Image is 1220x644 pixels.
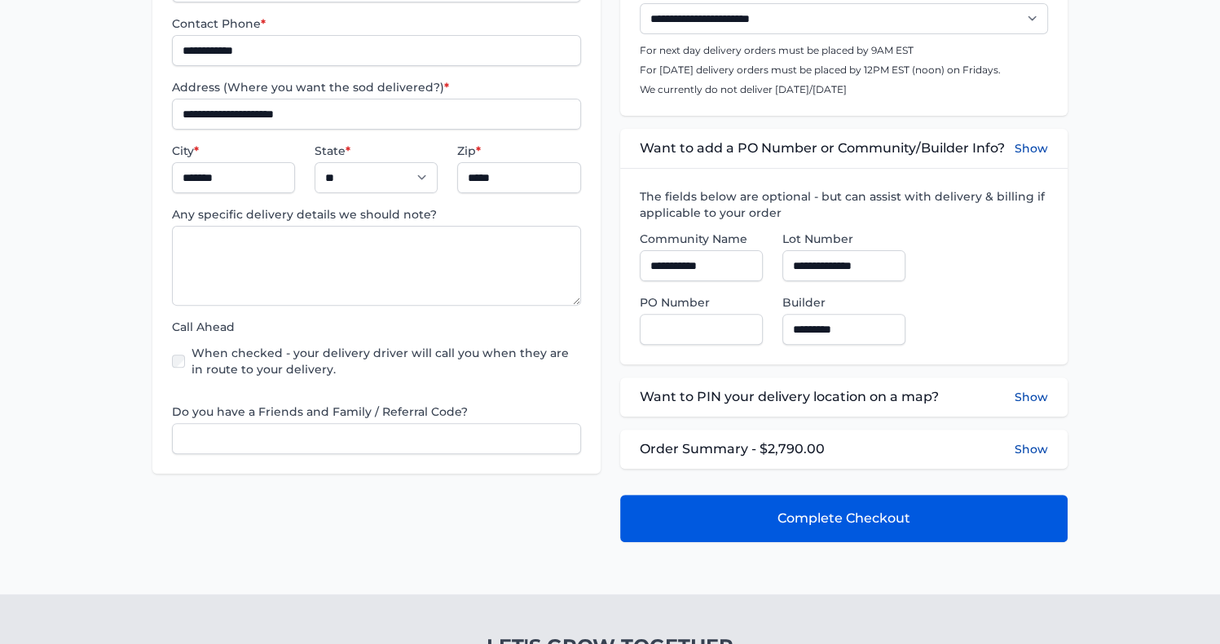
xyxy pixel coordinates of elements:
[620,495,1068,542] button: Complete Checkout
[172,79,580,95] label: Address (Where you want the sod delivered?)
[777,509,910,528] span: Complete Checkout
[172,404,580,420] label: Do you have a Friends and Family / Referral Code?
[172,319,580,335] label: Call Ahead
[640,139,1005,158] span: Want to add a PO Number or Community/Builder Info?
[782,231,905,247] label: Lot Number
[782,294,905,311] label: Builder
[1015,387,1048,407] button: Show
[172,15,580,32] label: Contact Phone
[457,143,580,159] label: Zip
[1015,139,1048,158] button: Show
[640,44,1048,57] p: For next day delivery orders must be placed by 9AM EST
[640,231,763,247] label: Community Name
[640,294,763,311] label: PO Number
[315,143,438,159] label: State
[640,64,1048,77] p: For [DATE] delivery orders must be placed by 12PM EST (noon) on Fridays.
[172,143,295,159] label: City
[172,206,580,223] label: Any specific delivery details we should note?
[1015,441,1048,457] button: Show
[640,439,825,459] span: Order Summary - $2,790.00
[640,83,1048,96] p: We currently do not deliver [DATE]/[DATE]
[640,188,1048,221] label: The fields below are optional - but can assist with delivery & billing if applicable to your order
[640,387,939,407] span: Want to PIN your delivery location on a map?
[192,345,580,377] label: When checked - your delivery driver will call you when they are in route to your delivery.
